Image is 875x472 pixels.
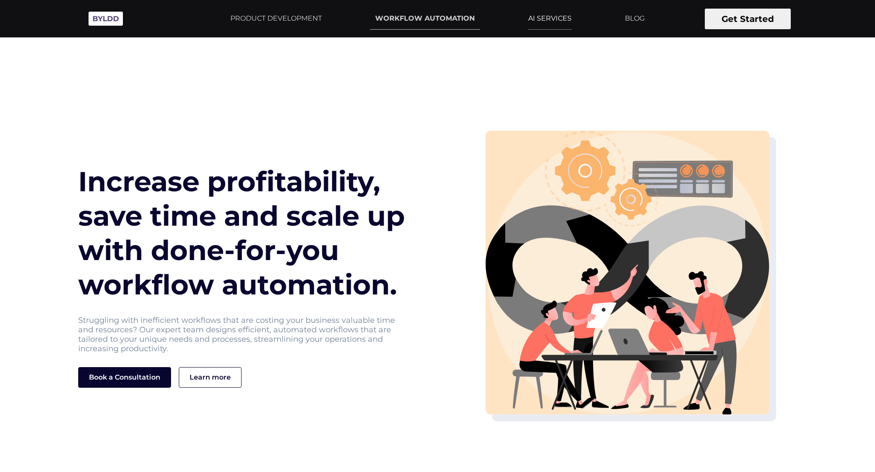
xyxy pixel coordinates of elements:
[84,7,127,31] img: Byldd - Product Development Company
[225,8,327,29] a: PRODUCT DEVELOPMENT
[620,8,650,29] a: BLOG
[486,131,769,414] img: heroimg-svg
[523,8,577,29] a: AI SERVICES
[705,9,791,29] button: Get Started
[78,164,437,302] h1: Increase profitability, save time and scale up with done-for-you workflow automation.
[370,8,480,30] a: WORKFLOW AUTOMATION
[179,367,242,388] a: Learn more
[78,316,401,353] p: Struggling with inefficient workflows that are costing your business valuable time and resources?...
[78,367,171,388] button: Book a Consultation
